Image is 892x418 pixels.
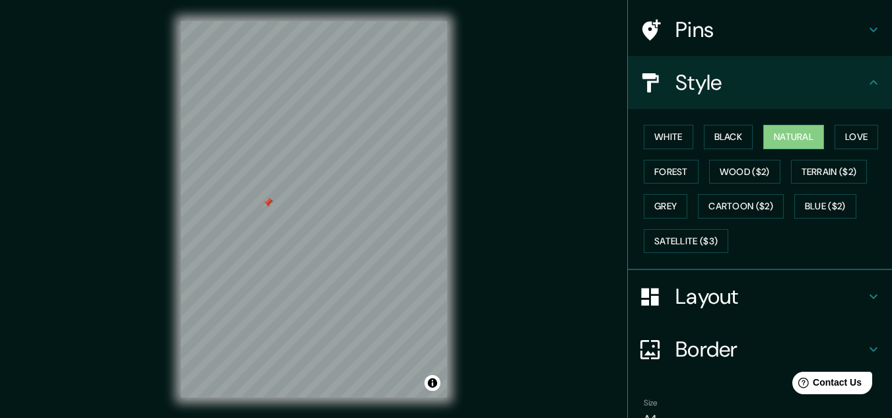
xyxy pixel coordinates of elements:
[774,366,877,403] iframe: Help widget launcher
[698,194,784,219] button: Cartoon ($2)
[628,323,892,376] div: Border
[181,21,447,398] canvas: Map
[709,160,780,184] button: Wood ($2)
[628,56,892,109] div: Style
[628,3,892,56] div: Pins
[644,194,687,219] button: Grey
[644,125,693,149] button: White
[675,69,866,96] h4: Style
[791,160,868,184] button: Terrain ($2)
[644,160,699,184] button: Forest
[794,194,856,219] button: Blue ($2)
[675,283,866,310] h4: Layout
[425,375,440,391] button: Toggle attribution
[644,229,728,254] button: Satellite ($3)
[835,125,878,149] button: Love
[628,270,892,323] div: Layout
[763,125,824,149] button: Natural
[675,336,866,363] h4: Border
[704,125,753,149] button: Black
[675,17,866,43] h4: Pins
[644,398,658,409] label: Size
